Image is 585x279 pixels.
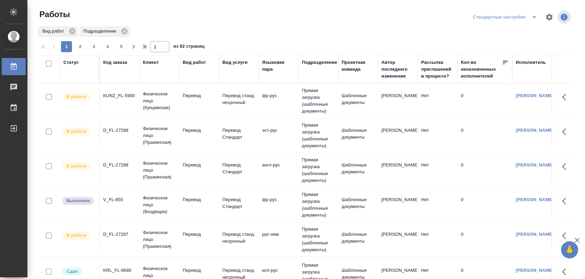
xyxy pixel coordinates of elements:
[516,128,554,133] a: [PERSON_NAME]
[418,193,458,217] td: Нет
[63,59,79,66] div: Статус
[143,59,159,66] div: Клиент
[378,124,418,148] td: [PERSON_NAME]
[66,197,90,204] p: Выполнен
[38,26,78,37] div: Вид работ
[42,28,66,35] p: Вид работ
[259,124,298,148] td: эст-рус
[116,43,127,50] span: 5
[62,231,96,240] div: Исполнитель выполняет работу
[564,243,575,257] span: 🙏
[338,193,378,217] td: Шаблонные документы
[558,158,574,175] button: Здесь прячутся важные кнопки
[103,162,136,168] div: D_FL-27288
[143,125,176,146] p: Физическое лицо (Пушкинская)
[66,163,86,170] p: В работе
[143,91,176,111] p: Физическое лицо (Кунцевская)
[298,84,338,118] td: Прямая загрузка (шаблонные документы)
[418,124,458,148] td: Нет
[421,59,454,80] div: Рассылка приглашений в процессе?
[75,43,86,50] span: 2
[79,26,130,37] div: Подразделение
[259,158,298,182] td: англ-рус
[222,162,255,175] p: Перевод Стандарт
[381,59,414,80] div: Автор последнего изменения
[338,89,378,113] td: Шаблонные документы
[62,92,96,102] div: Исполнитель выполняет работу
[458,124,512,148] td: 0
[103,231,136,238] div: D_FL-27287
[103,196,136,203] div: V_FL-855
[143,195,176,215] p: Физическое лицо (Входящие)
[458,89,512,113] td: 0
[458,193,512,217] td: 0
[516,268,554,273] a: [PERSON_NAME]
[516,162,554,167] a: [PERSON_NAME]
[183,162,216,168] p: Перевод
[516,197,554,202] a: [PERSON_NAME]
[222,127,255,141] p: Перевод Стандарт
[471,12,541,23] div: split button
[302,59,337,66] div: Подразделение
[461,59,502,80] div: Кол-во неназначенных исполнителей
[298,153,338,187] td: Прямая загрузка (шаблонные документы)
[102,43,113,50] span: 4
[183,127,216,134] p: Перевод
[88,41,99,52] button: 3
[342,59,375,73] div: Проектная команда
[66,232,86,239] p: В работе
[183,267,216,274] p: Перевод
[103,267,136,274] div: KRL_FL-8680
[173,42,205,52] span: из 82 страниц
[102,41,113,52] button: 4
[262,59,295,73] div: Языковая пара
[418,228,458,252] td: Нет
[338,124,378,148] td: Шаблонные документы
[83,28,119,35] p: Подразделение
[378,228,418,252] td: [PERSON_NAME]
[298,118,338,153] td: Прямая загрузка (шаблонные документы)
[458,228,512,252] td: 0
[378,158,418,182] td: [PERSON_NAME]
[516,93,554,98] a: [PERSON_NAME]
[259,193,298,217] td: фр-рус
[183,92,216,99] p: Перевод
[66,128,86,135] p: В работе
[222,231,255,245] p: Перевод станд. несрочный
[418,158,458,182] td: Нет
[259,89,298,113] td: фр-рус
[62,127,96,136] div: Исполнитель выполняет работу
[558,124,574,140] button: Здесь прячутся важные кнопки
[66,93,86,100] p: В работе
[541,9,558,25] span: Настроить таблицу
[222,196,255,210] p: Перевод Стандарт
[378,89,418,113] td: [PERSON_NAME]
[103,59,127,66] div: Код заказа
[298,222,338,257] td: Прямая загрузка (шаблонные документы)
[88,43,99,50] span: 3
[116,41,127,52] button: 5
[62,196,96,206] div: Исполнитель завершил работу
[103,92,136,99] div: KUNZ_FL-5900
[558,89,574,105] button: Здесь прячутся важные кнопки
[259,228,298,252] td: рус-нем
[183,59,206,66] div: Вид работ
[75,41,86,52] button: 2
[183,196,216,203] p: Перевод
[103,127,136,134] div: D_FL-27288
[222,59,248,66] div: Вид услуги
[66,268,78,275] p: Сдан
[378,193,418,217] td: [PERSON_NAME]
[558,228,574,244] button: Здесь прячутся важные кнопки
[561,241,578,258] button: 🙏
[558,193,574,209] button: Здесь прячутся важные кнопки
[38,9,70,20] span: Работы
[143,160,176,181] p: Физическое лицо (Пушкинская)
[516,232,554,237] a: [PERSON_NAME]
[222,92,255,106] p: Перевод станд. несрочный
[516,59,546,66] div: Исполнитель
[338,228,378,252] td: Шаблонные документы
[62,267,96,276] div: Менеджер проверил работу исполнителя, передает ее на следующий этап
[62,162,96,171] div: Исполнитель выполняет работу
[183,231,216,238] p: Перевод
